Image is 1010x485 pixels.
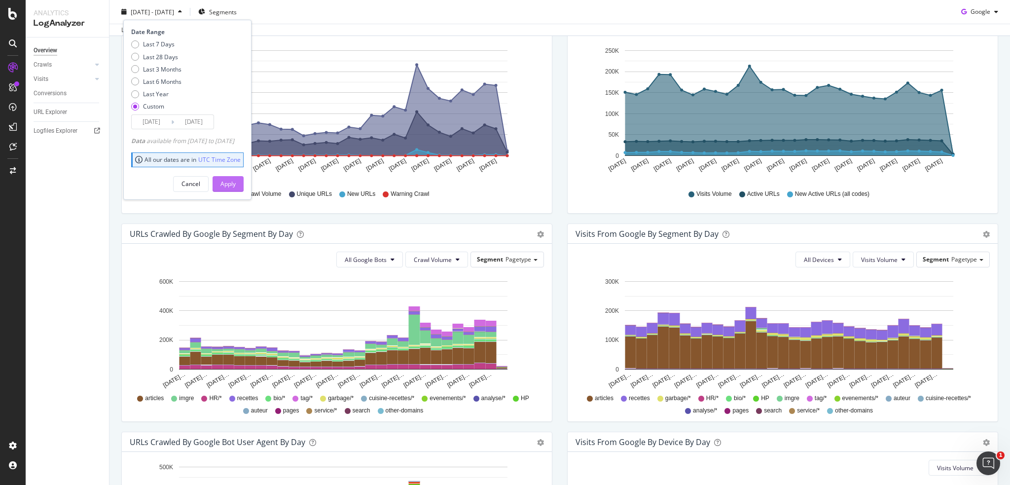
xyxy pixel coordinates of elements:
span: cuisine-recettes/* [926,394,971,403]
svg: A chart. [130,43,541,181]
text: 100K [605,111,619,117]
button: Segments [194,4,241,20]
div: gear [983,231,990,238]
button: All Google Bots [336,252,403,267]
span: Segments [209,7,237,16]
div: Last 6 Months [143,77,181,86]
text: [DATE] [388,157,407,173]
div: Visits from Google By Segment By Day [576,229,719,239]
div: Custom [143,102,164,111]
span: pages [732,407,749,415]
div: gear [983,439,990,446]
span: All Google Bots [345,256,387,264]
button: Google [957,4,1002,20]
div: Custom [131,102,181,111]
span: Segment [923,255,949,263]
text: [DATE] [902,157,921,173]
a: Visits [34,74,92,84]
text: [DATE] [675,157,695,173]
text: [DATE] [410,157,430,173]
text: [DATE] [456,157,475,173]
text: [DATE] [788,157,808,173]
span: tag/* [815,394,827,403]
span: Visits Volume [696,190,732,198]
text: 200K [605,69,619,75]
div: Apply [220,180,236,188]
a: UTC Time Zone [198,155,241,164]
span: analyse/* [693,407,717,415]
span: recettes [237,394,258,403]
button: Apply [213,176,244,191]
text: [DATE] [607,157,627,173]
span: HP [761,394,769,403]
div: Last 6 Months [131,77,181,86]
span: cuisine-recettes/* [369,394,414,403]
text: 150K [605,89,619,96]
span: auteur [251,407,268,415]
span: garbage/* [328,394,354,403]
text: [DATE] [478,157,498,173]
div: Last 7 Days [143,40,175,48]
div: Visits From Google By Device By Day [576,437,710,447]
a: Crawls [34,60,92,70]
text: 0 [615,152,619,159]
span: HP [521,394,529,403]
text: 600K [159,278,173,285]
span: Visits Volume [937,464,974,472]
text: 250K [605,47,619,54]
span: New Active URLs (all codes) [795,190,869,198]
span: search [764,407,782,415]
span: Warning Crawl [391,190,429,198]
a: Overview [34,45,102,56]
text: [DATE] [320,157,339,173]
span: evenements/* [842,394,878,403]
div: A chart. [130,275,541,390]
text: [DATE] [652,157,672,173]
text: [DATE] [252,157,272,173]
text: [DATE] [856,157,876,173]
button: Cancel [173,176,209,191]
span: [DATE] - [DATE] [131,7,174,16]
span: auteur [894,394,910,403]
span: imgre [785,394,799,403]
text: [DATE] [721,157,740,173]
div: Date Range [131,28,241,36]
div: Conversions [34,88,67,99]
span: Pagetype [951,255,977,263]
button: Visits Volume [853,252,914,267]
text: [DATE] [433,157,453,173]
span: bio/* [734,394,746,403]
div: LogAnalyzer [34,18,101,29]
span: Data [131,137,146,145]
text: [DATE] [743,157,763,173]
div: Last Year [143,90,169,98]
div: Last 28 Days [131,52,181,61]
div: Last update [121,26,175,35]
text: [DATE] [924,157,943,173]
svg: A chart. [576,43,986,181]
text: 200K [159,337,173,344]
text: 200K [605,307,619,314]
span: recettes [629,394,650,403]
span: Crawl Volume [414,256,452,264]
div: URLs Crawled by Google By Segment By Day [130,229,293,239]
div: Analytics [34,8,101,18]
div: Last 3 Months [131,65,181,73]
text: 100K [605,337,619,344]
div: gear [537,439,544,446]
text: [DATE] [833,157,853,173]
text: 500K [159,464,173,471]
text: 0 [170,366,173,373]
a: URL Explorer [34,107,102,117]
button: Crawl Volume [405,252,468,267]
a: Conversions [34,88,102,99]
span: garbage/* [665,394,691,403]
div: Last 3 Months [143,65,181,73]
span: service/* [314,407,337,415]
text: 400K [159,307,173,314]
span: service/* [797,407,820,415]
input: Start Date [132,115,171,129]
span: search [353,407,370,415]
